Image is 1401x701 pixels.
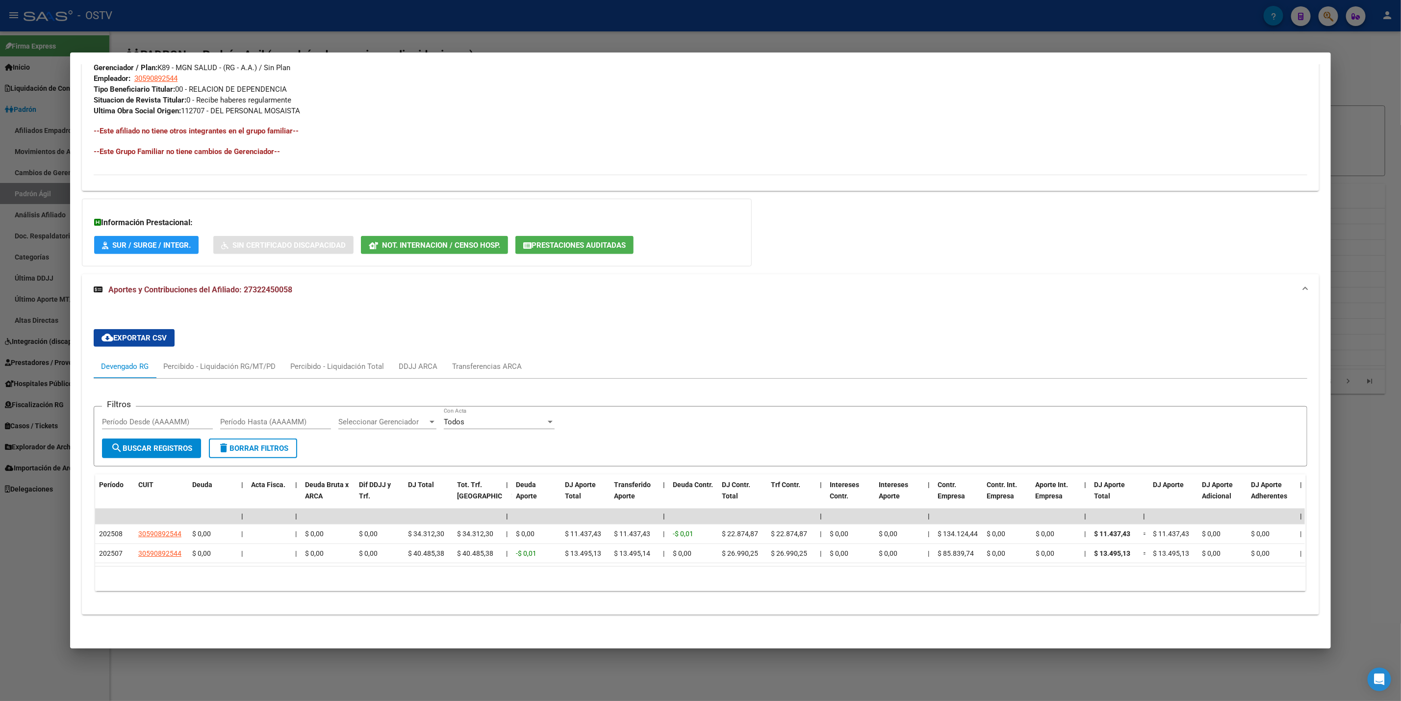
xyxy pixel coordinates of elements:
[928,549,929,557] span: |
[565,481,596,500] span: DJ Aporte Total
[722,481,750,500] span: DJ Contr. Total
[516,549,536,557] span: -$ 0,01
[820,512,822,520] span: |
[134,74,178,83] span: 30590892544
[338,417,428,426] span: Seleccionar Gerenciador
[94,106,300,115] span: 112707 - DEL PERSONAL MOSAISTA
[94,329,175,347] button: Exportar CSV
[99,481,124,489] span: Período
[163,361,276,372] div: Percibido - Liquidación RG/MT/PD
[1085,481,1087,489] span: |
[875,474,924,518] datatable-header-cell: Intereses Aporte
[94,96,291,104] span: 0 - Recibe haberes regularmente
[102,439,201,458] button: Buscar Registros
[1300,530,1302,538] span: |
[924,474,934,518] datatable-header-cell: |
[382,241,500,250] span: Not. Internacion / Censo Hosp.
[515,236,634,254] button: Prestaciones Auditadas
[1081,474,1091,518] datatable-header-cell: |
[457,549,493,557] span: $ 40.485,38
[934,474,983,518] datatable-header-cell: Contr. Empresa
[453,474,502,518] datatable-header-cell: Tot. Trf. Bruto
[99,530,123,538] span: 202508
[1095,481,1125,500] span: DJ Aporte Total
[218,444,288,453] span: Borrar Filtros
[213,236,354,254] button: Sin Certificado Discapacidad
[95,474,134,518] datatable-header-cell: Período
[659,474,669,518] datatable-header-cell: |
[232,241,346,250] span: Sin Certificado Discapacidad
[565,530,601,538] span: $ 11.437,43
[241,530,243,538] span: |
[879,481,908,500] span: Intereses Aporte
[444,417,464,426] span: Todos
[1251,530,1270,538] span: $ 0,00
[820,549,821,557] span: |
[673,481,713,489] span: Deuda Contr.
[1202,481,1233,500] span: DJ Aporte Adicional
[987,481,1017,500] span: Contr. Int. Empresa
[301,474,355,518] datatable-header-cell: Deuda Bruta x ARCA
[516,530,535,538] span: $ 0,00
[241,512,243,520] span: |
[879,530,897,538] span: $ 0,00
[516,481,537,500] span: Deuda Aporte
[251,481,285,489] span: Acta Fisca.
[722,549,758,557] span: $ 26.990,25
[1368,668,1391,691] div: Open Intercom Messenger
[82,306,1319,615] div: Aportes y Contribuciones del Afiliado: 27322450058
[506,512,508,520] span: |
[1248,474,1297,518] datatable-header-cell: DJ Aporte Adherentes
[820,530,821,538] span: |
[561,474,610,518] datatable-header-cell: DJ Aporte Total
[983,474,1032,518] datatable-header-cell: Contr. Int. Empresa
[987,530,1005,538] span: $ 0,00
[1300,481,1302,489] span: |
[305,530,324,538] span: $ 0,00
[295,512,297,520] span: |
[94,63,157,72] strong: Gerenciador / Plan:
[94,74,130,83] strong: Empleador:
[565,549,601,557] span: $ 13.495,13
[614,481,651,500] span: Transferido Aporte
[138,549,181,557] span: 30590892544
[291,474,301,518] datatable-header-cell: |
[1144,530,1147,538] span: =
[94,126,1307,136] h4: --Este afiliado no tiene otros integrantes en el grupo familiar--
[1202,549,1221,557] span: $ 0,00
[826,474,875,518] datatable-header-cell: Intereses Contr.
[102,399,136,410] h3: Filtros
[663,481,665,489] span: |
[614,549,650,557] span: $ 13.495,14
[188,474,237,518] datatable-header-cell: Deuda
[718,474,767,518] datatable-header-cell: DJ Contr. Total
[94,106,181,115] strong: Ultima Obra Social Origen:
[111,442,123,454] mat-icon: search
[408,481,434,489] span: DJ Total
[138,530,181,538] span: 30590892544
[502,474,512,518] datatable-header-cell: |
[771,549,807,557] span: $ 26.990,25
[669,474,718,518] datatable-header-cell: Deuda Contr.
[663,549,664,557] span: |
[112,241,191,250] span: SUR / SURGE / INTEGR.
[928,512,930,520] span: |
[1153,549,1190,557] span: $ 13.495,13
[506,549,508,557] span: |
[94,217,739,229] h3: Información Prestacional:
[209,439,297,458] button: Borrar Filtros
[1095,549,1131,557] span: $ 13.495,13
[295,481,297,489] span: |
[1251,481,1288,500] span: DJ Aporte Adherentes
[830,549,848,557] span: $ 0,00
[1036,549,1054,557] span: $ 0,00
[816,474,826,518] datatable-header-cell: |
[290,361,384,372] div: Percibido - Liquidación Total
[138,481,153,489] span: CUIT
[359,549,378,557] span: $ 0,00
[1085,549,1086,557] span: |
[218,442,229,454] mat-icon: delete
[512,474,561,518] datatable-header-cell: Deuda Aporte
[506,530,508,538] span: |
[404,474,453,518] datatable-header-cell: DJ Total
